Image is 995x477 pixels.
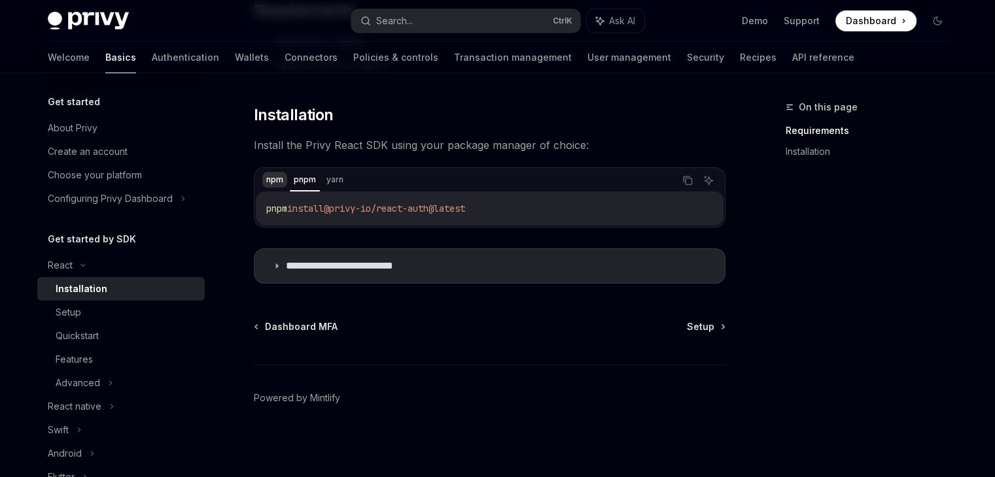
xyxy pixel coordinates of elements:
a: API reference [792,42,854,73]
a: Dashboard MFA [255,320,338,333]
div: yarn [323,172,347,188]
button: Toggle dark mode [927,10,948,31]
a: Installation [786,141,958,162]
button: Ask AI [587,9,644,33]
button: Copy the contents from the code block [679,172,696,189]
div: Advanced [56,375,100,391]
div: Setup [56,304,81,320]
div: Installation [56,281,107,297]
span: Setup [687,320,714,333]
a: Demo [742,14,768,27]
a: Choose your platform [37,163,205,187]
a: Recipes [740,42,777,73]
div: Swift [48,422,69,438]
a: Security [687,42,724,73]
a: Setup [687,320,724,333]
a: Transaction management [454,42,572,73]
a: Authentication [152,42,219,73]
a: Setup [37,301,205,324]
div: Quickstart [56,328,99,344]
a: Quickstart [37,324,205,348]
div: About Privy [48,120,97,136]
h5: Get started by SDK [48,231,136,247]
a: Requirements [786,120,958,141]
div: React native [48,399,101,414]
a: Create an account [37,140,205,163]
div: Choose your platform [48,167,142,183]
button: Search...CtrlK [351,9,580,33]
a: Welcome [48,42,90,73]
div: npm [262,172,287,188]
div: React [48,257,73,273]
img: dark logo [48,12,129,30]
span: @privy-io/react-auth@latest [324,203,465,214]
span: pnpm [266,203,287,214]
span: Dashboard MFA [265,320,338,333]
a: Support [784,14,820,27]
span: Install the Privy React SDK using your package manager of choice: [254,136,725,154]
div: Android [48,446,82,461]
a: Powered by Mintlify [254,391,340,404]
span: Ctrl K [553,16,572,26]
a: Wallets [235,42,269,73]
a: Basics [105,42,136,73]
span: Installation [254,105,334,125]
a: Connectors [285,42,338,73]
a: About Privy [37,116,205,140]
div: Configuring Privy Dashboard [48,191,173,206]
div: Create an account [48,144,128,159]
a: Installation [37,277,205,301]
a: Policies & controls [353,42,438,73]
a: Dashboard [835,10,916,31]
span: Dashboard [846,14,896,27]
div: Search... [376,13,413,29]
span: install [287,203,324,214]
h5: Get started [48,94,100,110]
div: pnpm [290,172,320,188]
div: Features [56,352,93,367]
a: Features [37,348,205,371]
span: Ask AI [609,14,635,27]
a: User management [587,42,671,73]
button: Ask AI [700,172,717,189]
span: On this page [799,99,858,115]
